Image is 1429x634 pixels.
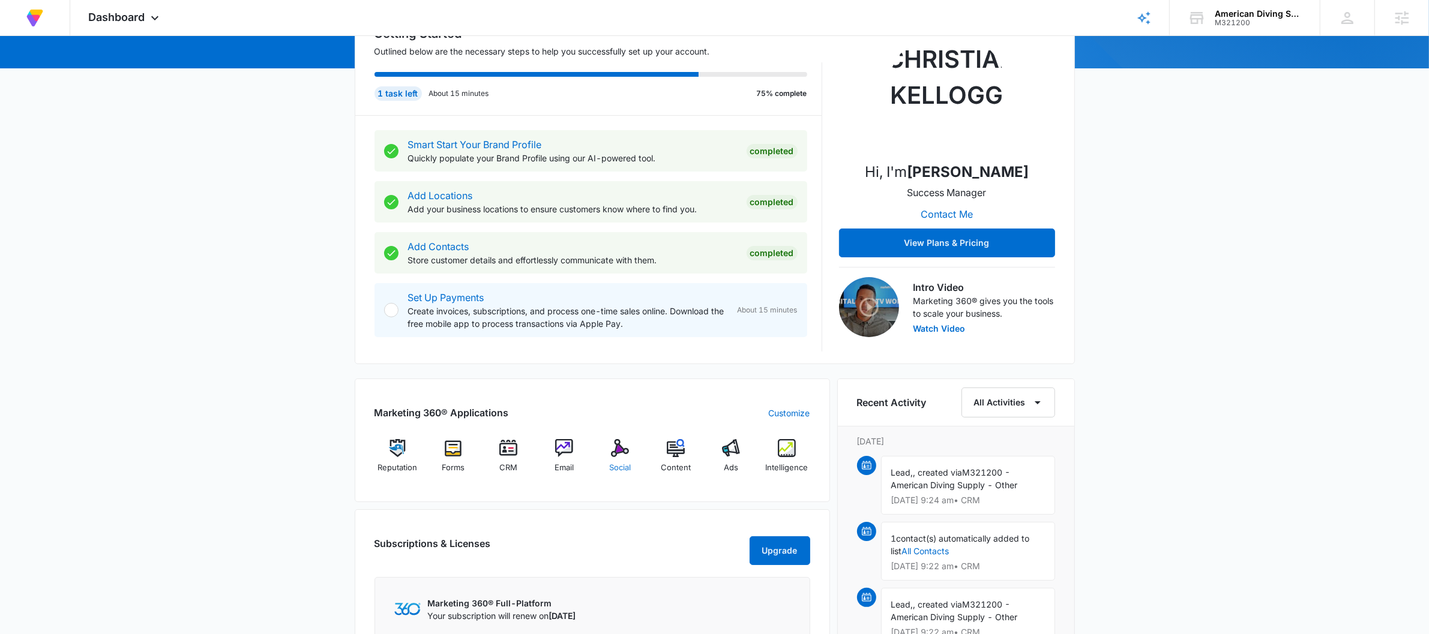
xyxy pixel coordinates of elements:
[891,533,1030,556] span: contact(s) automatically added to list
[913,280,1055,295] h3: Intro Video
[769,407,810,419] a: Customize
[652,439,699,482] a: Content
[375,536,491,560] h2: Subscriptions & Licenses
[408,152,737,164] p: Quickly populate your Brand Profile using our AI-powered tool.
[88,11,145,23] span: Dashboard
[375,439,421,482] a: Reputation
[757,88,807,99] p: 75% complete
[24,7,46,29] img: Volusion
[891,599,913,609] span: Lead,
[747,195,798,209] div: Completed
[747,246,798,260] div: Completed
[597,439,643,482] a: Social
[133,71,202,79] div: Keywords by Traffic
[375,45,822,58] p: Outlined below are the necessary steps to help you successfully set up your account.
[428,609,576,622] p: Your subscription will renew on
[891,533,897,543] span: 1
[408,292,484,304] a: Set Up Payments
[555,462,574,474] span: Email
[119,70,129,79] img: tab_keywords_by_traffic_grey.svg
[442,462,465,474] span: Forms
[31,31,132,41] div: Domain: [DOMAIN_NAME]
[708,439,754,482] a: Ads
[408,139,542,151] a: Smart Start Your Brand Profile
[747,144,798,158] div: Completed
[609,462,631,474] span: Social
[408,254,737,266] p: Store customer details and effortlessly communicate with them.
[394,603,421,615] img: Marketing 360 Logo
[839,229,1055,257] button: View Plans & Pricing
[891,467,913,477] span: Lead,
[375,86,422,101] div: 1 task left
[891,562,1045,570] p: [DATE] 9:22 am • CRM
[19,19,29,29] img: logo_orange.svg
[909,200,985,229] button: Contact Me
[766,462,808,474] span: Intelligence
[913,295,1055,320] p: Marketing 360® gives you the tools to scale your business.
[865,161,1029,183] p: Hi, I'm
[378,462,417,474] span: Reputation
[913,467,963,477] span: , created via
[541,439,588,482] a: Email
[499,462,517,474] span: CRM
[408,305,728,330] p: Create invoices, subscriptions, and process one-time sales online. Download the free mobile app t...
[961,387,1055,417] button: All Activities
[429,88,489,99] p: About 15 minutes
[408,190,473,202] a: Add Locations
[857,435,1055,447] p: [DATE]
[891,496,1045,504] p: [DATE] 9:24 am • CRM
[1215,9,1302,19] div: account name
[738,305,798,316] span: About 15 minutes
[19,31,29,41] img: website_grey.svg
[857,395,927,410] h6: Recent Activity
[34,19,59,29] div: v 4.0.25
[32,70,42,79] img: tab_domain_overview_orange.svg
[408,203,737,215] p: Add your business locations to ensure customers know where to find you.
[750,536,810,565] button: Upgrade
[902,546,949,556] a: All Contacts
[887,32,1007,152] img: Christian Kellogg
[839,277,899,337] img: Intro Video
[764,439,810,482] a: Intelligence
[661,462,691,474] span: Content
[913,324,966,333] button: Watch Video
[907,185,987,200] p: Success Manager
[46,71,107,79] div: Domain Overview
[724,462,738,474] span: Ads
[428,597,576,609] p: Marketing 360® Full-Platform
[913,599,963,609] span: , created via
[486,439,532,482] a: CRM
[430,439,476,482] a: Forms
[408,241,469,253] a: Add Contacts
[907,163,1029,181] strong: [PERSON_NAME]
[549,611,576,621] span: [DATE]
[375,405,509,420] h2: Marketing 360® Applications
[1215,19,1302,27] div: account id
